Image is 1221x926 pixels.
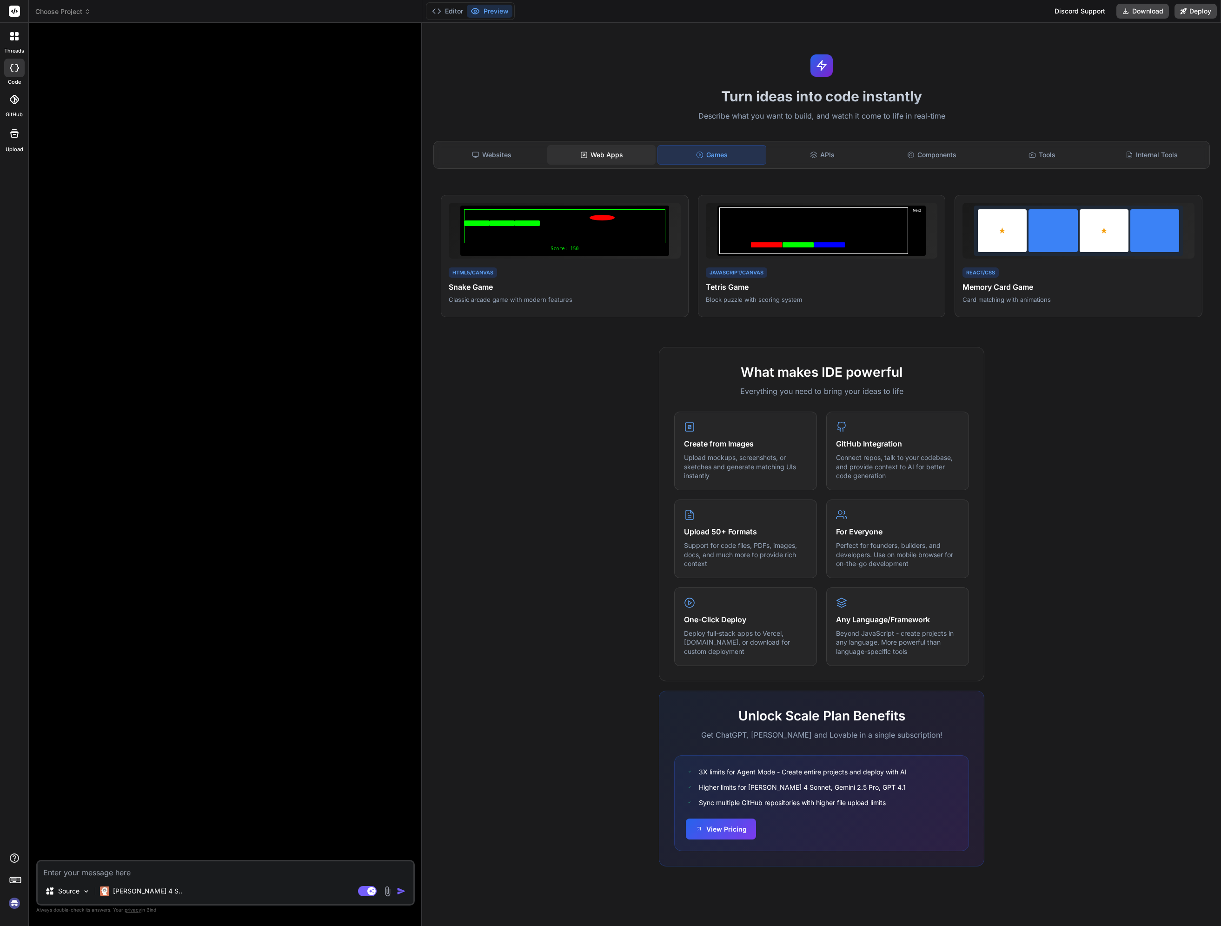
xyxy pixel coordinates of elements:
h4: GitHub Integration [836,438,959,449]
label: Upload [6,146,23,153]
h4: Tetris Game [706,281,938,293]
span: privacy [125,907,141,913]
button: Deploy [1175,4,1217,19]
span: Higher limits for [PERSON_NAME] 4 Sonnet, Gemini 2.5 Pro, GPT 4.1 [699,782,906,792]
div: Web Apps [547,145,655,165]
p: Perfect for founders, builders, and developers. Use on mobile browser for on-the-go development [836,541,959,568]
div: Internal Tools [1098,145,1206,165]
p: Deploy full-stack apps to Vercel, [DOMAIN_NAME], or download for custom deployment [684,629,807,656]
p: Card matching with animations [962,295,1194,304]
div: Score: 150 [464,245,665,252]
div: Next [910,207,924,254]
button: Preview [467,5,512,18]
label: code [8,78,21,86]
img: signin [7,895,22,911]
div: Games [657,145,766,165]
label: GitHub [6,111,23,119]
p: Source [58,886,80,896]
h4: Memory Card Game [962,281,1194,293]
img: Claude 4 Sonnet [100,886,109,896]
span: Sync multiple GitHub repositories with higher file upload limits [699,798,886,807]
p: Get ChatGPT, [PERSON_NAME] and Lovable in a single subscription! [674,729,969,740]
h1: Turn ideas into code instantly [428,88,1215,105]
p: [PERSON_NAME] 4 S.. [113,886,182,896]
img: attachment [382,886,393,897]
div: JavaScript/Canvas [706,267,767,278]
div: Websites [438,145,545,165]
h2: Unlock Scale Plan Benefits [674,706,969,726]
h4: One-Click Deploy [684,614,807,625]
p: Always double-check its answers. Your in Bind [36,906,415,914]
h2: What makes IDE powerful [674,362,969,382]
div: HTML5/Canvas [449,267,497,278]
p: Classic arcade game with modern features [449,295,681,304]
p: Everything you need to bring your ideas to life [674,386,969,397]
div: APIs [768,145,876,165]
label: threads [4,47,24,55]
button: Download [1116,4,1169,19]
span: Choose Project [35,7,91,16]
h4: Any Language/Framework [836,614,959,625]
div: Components [878,145,986,165]
h4: Snake Game [449,281,681,293]
h4: Upload 50+ Formats [684,526,807,537]
h4: Create from Images [684,438,807,449]
img: Pick Models [82,887,90,895]
h4: For Everyone [836,526,959,537]
p: Block puzzle with scoring system [706,295,938,304]
div: Tools [988,145,1095,165]
button: Editor [428,5,467,18]
button: View Pricing [686,819,756,839]
p: Connect repos, talk to your codebase, and provide context to AI for better code generation [836,453,959,480]
img: icon [397,886,406,896]
span: 3X limits for Agent Mode - Create entire projects and deploy with AI [699,767,907,777]
div: Discord Support [1049,4,1111,19]
p: Describe what you want to build, and watch it come to life in real-time [428,110,1215,122]
p: Support for code files, PDFs, images, docs, and much more to provide rich context [684,541,807,568]
p: Upload mockups, screenshots, or sketches and generate matching UIs instantly [684,453,807,480]
div: React/CSS [962,267,999,278]
p: Beyond JavaScript - create projects in any language. More powerful than language-specific tools [836,629,959,656]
